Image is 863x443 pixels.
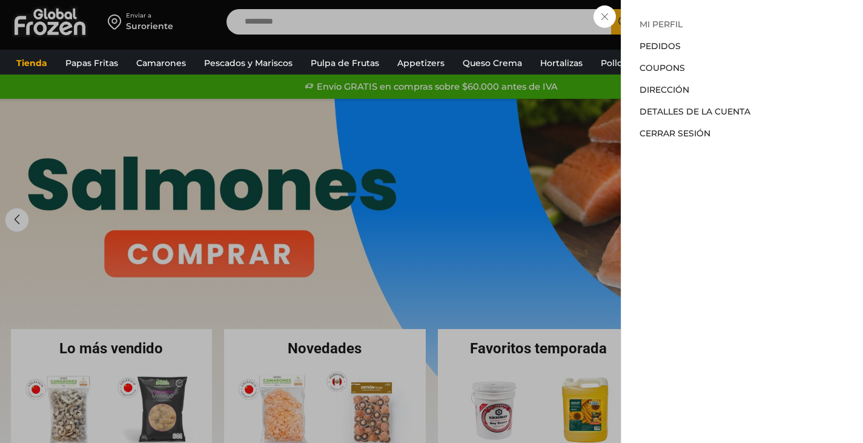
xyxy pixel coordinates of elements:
[640,19,683,30] a: Mi perfil
[640,106,750,117] a: Detalles de la cuenta
[640,62,685,73] a: Coupons
[534,52,589,75] a: Hortalizas
[198,52,299,75] a: Pescados y Mariscos
[640,41,681,52] a: Pedidos
[305,52,385,75] a: Pulpa de Frutas
[10,52,53,75] a: Tienda
[640,128,710,139] a: Cerrar sesión
[457,52,528,75] a: Queso Crema
[391,52,451,75] a: Appetizers
[640,84,689,95] a: Dirección
[130,52,192,75] a: Camarones
[59,52,124,75] a: Papas Fritas
[595,52,633,75] a: Pollos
